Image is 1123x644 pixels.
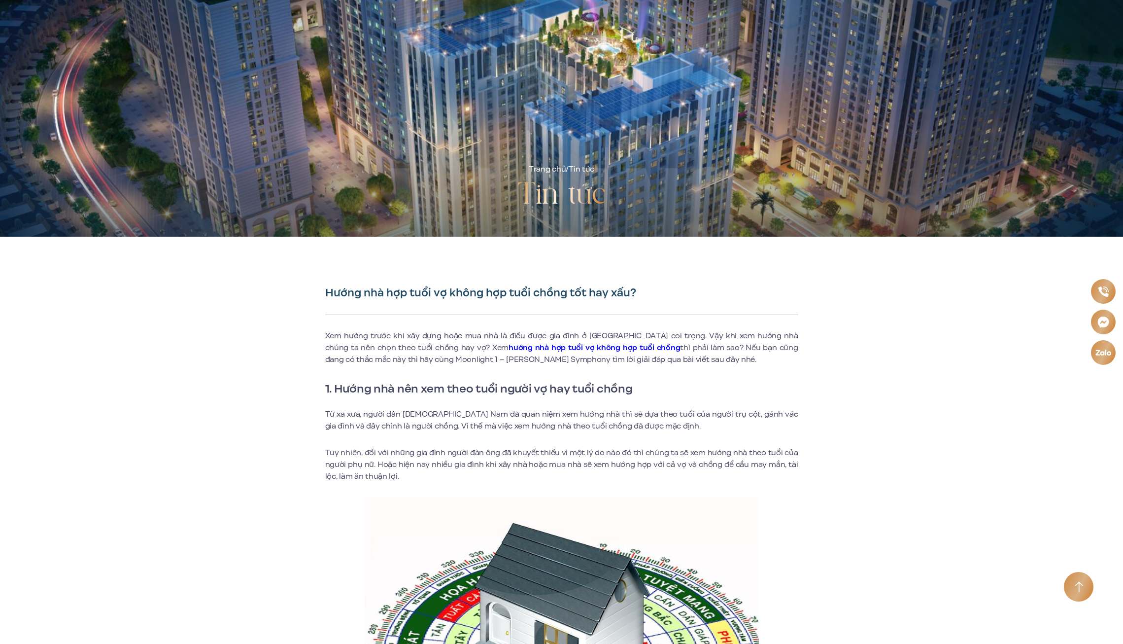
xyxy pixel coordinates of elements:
[509,342,680,353] a: hướng nhà hợp tuổi vợ không hợp tuổi chồng
[325,380,633,397] strong: 1. Hướng nhà nên xem theo tuổi người vợ hay tuổi chồng
[1097,286,1109,297] img: Phone icon
[551,342,681,353] strong: hợp tuổi vợ không hợp tuổi chồng
[325,408,798,432] p: Từ xa xưa, người dân [DEMOGRAPHIC_DATA] Nam đã quan niệm xem hướng nhà thì sẽ dựa theo tuổi của n...
[569,164,594,175] span: Tin tức
[1096,315,1110,329] img: Messenger icon
[517,176,606,215] h2: Tin tức
[509,342,549,353] strong: hướng nhà
[529,164,566,175] a: Trang chủ
[1095,348,1112,357] img: Zalo icon
[325,330,798,365] p: Xem hướng trước khi xây dựng hoặc mua nhà là điều được gia đình ở [GEOGRAPHIC_DATA] coi trọng. Vậ...
[325,286,798,300] h1: Hướng nhà hợp tuổi vợ không hợp tuổi chồng tốt hay xấu?
[1075,581,1083,593] img: Arrow icon
[529,164,594,176] div: /
[325,447,798,482] p: Tuy nhiên, đối với những gia đình người đàn ông đã khuyết thiếu vì một lý do nào đó thì chúng ta ...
